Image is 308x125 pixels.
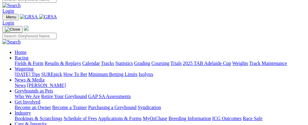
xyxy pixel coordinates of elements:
[27,83,66,88] a: [PERSON_NAME]
[243,116,262,121] a: Race Safe
[15,77,45,82] a: News & Media
[15,105,306,110] div: Get Involved
[151,61,169,66] a: Coursing
[15,94,40,99] a: Who We Are
[170,61,182,66] a: Trials
[15,61,43,66] a: Fields & Form
[15,66,34,71] a: Wagering
[88,94,131,99] a: GAP SA Assessments
[39,14,57,20] img: GRSA
[2,33,56,39] input: Search
[82,61,100,66] a: Calendar
[15,61,306,66] div: Racing
[5,27,20,32] img: Close
[15,116,306,121] div: Industry
[2,3,21,8] img: Search
[101,61,114,66] a: Tracks
[15,105,51,110] a: Become an Owner
[168,116,211,121] a: Breeding Information
[15,83,306,88] div: News & Media
[2,26,23,33] button: Toggle navigation
[20,14,38,20] img: GRSA
[15,72,40,77] a: [DATE] Tips
[52,105,87,110] a: Become a Trainer
[139,72,153,77] a: Isolynx
[15,99,40,104] a: Get Involved
[15,72,306,77] div: Wagering
[15,88,53,93] a: Greyhounds as Pets
[6,15,16,19] span: Menu
[115,61,133,66] a: Statistics
[15,110,31,116] a: Industry
[15,50,27,55] a: Home
[138,105,161,110] a: Syndication
[63,72,87,77] a: How To Bet
[2,14,19,20] button: Toggle navigation
[183,61,231,66] a: 2025 TAB Adelaide Cup
[134,61,150,66] a: Grading
[212,116,241,121] a: ICG Outcomes
[45,61,81,66] a: Results & Replays
[232,61,248,66] a: Weights
[41,72,62,77] a: SUREpick
[2,8,14,13] a: Login
[41,94,87,99] a: Retire Your Greyhound
[143,116,167,121] a: MyOzChase
[88,105,136,110] a: Purchasing a Greyhound
[15,83,26,88] a: News
[15,116,62,121] a: Bookings & Scratchings
[88,72,137,77] a: Minimum Betting Limits
[2,20,14,25] a: Login
[2,39,21,45] img: Search
[249,61,287,66] a: Track Maintenance
[15,55,28,60] a: Racing
[63,116,97,121] a: Schedule of Fees
[24,26,29,31] img: logo-grsa-white.png
[15,94,306,99] div: Greyhounds as Pets
[98,116,142,121] a: Applications & Forms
